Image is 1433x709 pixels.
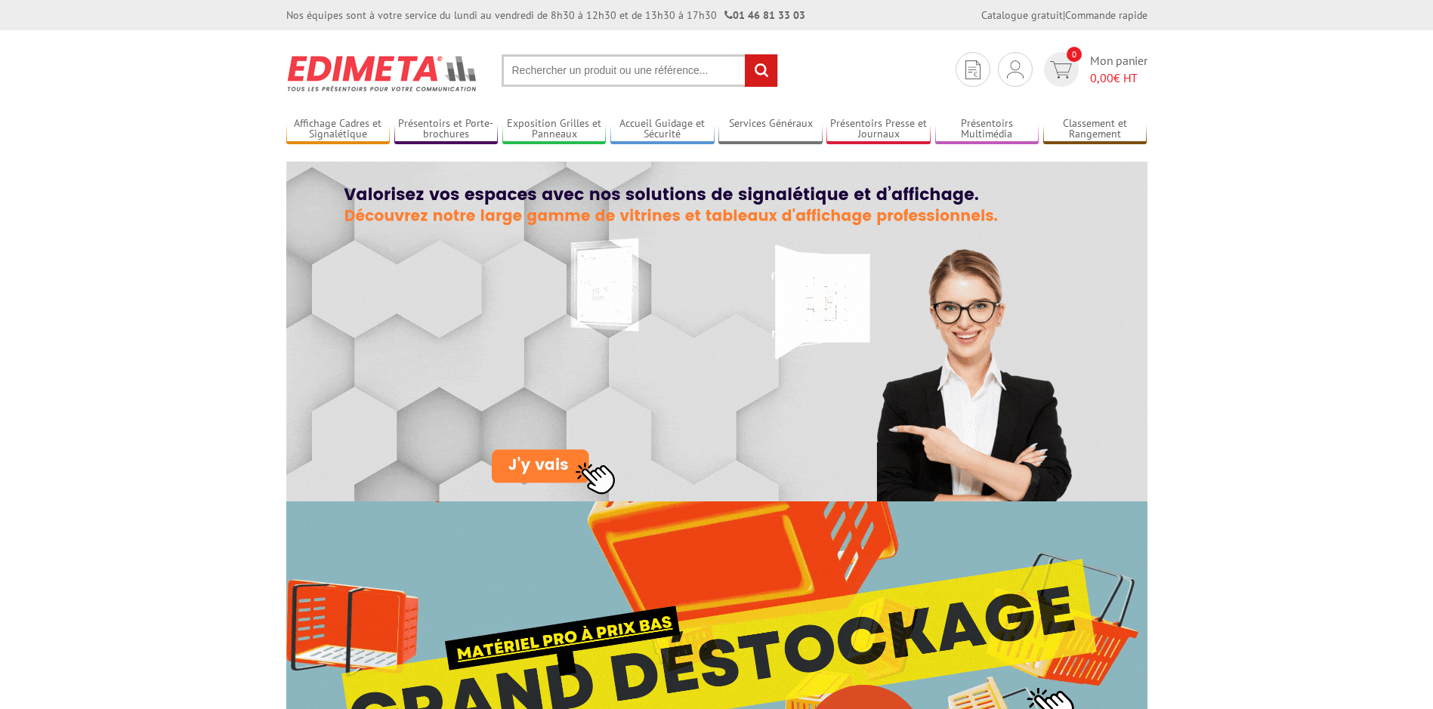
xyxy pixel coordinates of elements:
span: Mon panier [1090,52,1147,87]
span: 0,00 [1090,70,1113,85]
a: Affichage Cadres et Signalétique [286,117,391,142]
a: Présentoirs et Porte-brochures [394,117,499,142]
strong: 01 46 81 33 03 [724,8,805,22]
a: Accueil Guidage et Sécurité [610,117,715,142]
a: devis rapide 0 Mon panier 0,00€ HT [1040,52,1147,87]
a: Exposition Grilles et Panneaux [502,117,607,142]
a: Commande rapide [1065,8,1147,22]
a: Classement et Rangement [1043,117,1147,142]
input: Rechercher un produit ou une référence... [502,54,778,87]
input: rechercher [745,54,777,87]
a: Présentoirs Multimédia [935,117,1039,142]
a: Services Généraux [718,117,823,142]
div: | [981,8,1147,23]
span: € HT [1090,69,1147,87]
img: devis rapide [965,60,981,79]
span: 0 [1067,47,1082,62]
img: devis rapide [1007,60,1024,79]
img: devis rapide [1050,61,1072,79]
div: Nos équipes sont à votre service du lundi au vendredi de 8h30 à 12h30 et de 13h30 à 17h30 [286,8,805,23]
a: Catalogue gratuit [981,8,1063,22]
img: Présentoir, panneau, stand - Edimeta - PLV, affichage, mobilier bureau, entreprise [286,45,479,101]
a: Présentoirs Presse et Journaux [826,117,931,142]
